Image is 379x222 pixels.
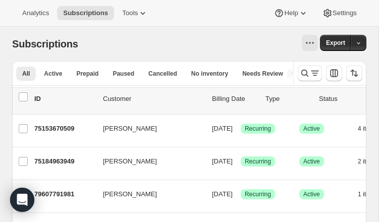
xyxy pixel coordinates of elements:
span: [PERSON_NAME] [103,156,157,166]
span: Prepaid [76,70,98,78]
p: Customer [103,94,204,104]
span: Settings [333,9,357,17]
span: Needs Review [242,70,283,78]
button: Settings [316,6,363,20]
button: Search and filter results [298,65,322,81]
button: Tools [116,6,154,20]
button: Help [268,6,314,20]
button: Analytics [16,6,55,20]
button: [PERSON_NAME] [97,153,198,170]
p: ID [34,94,95,104]
span: Active [303,157,320,165]
span: 2 items [358,157,377,165]
span: Tools [122,9,138,17]
span: Analytics [22,9,49,17]
span: Help [284,9,298,17]
span: All [22,70,30,78]
span: Cancelled [148,70,177,78]
button: Customize table column order and visibility [326,65,342,81]
p: Billing Date [212,94,257,104]
span: Active [303,190,320,198]
span: [DATE] [212,157,233,165]
span: Active [44,70,62,78]
span: [PERSON_NAME] [103,189,157,199]
p: Status [319,94,364,104]
span: 5 [291,70,295,78]
span: Recurring [245,190,271,198]
span: [PERSON_NAME] [103,124,157,134]
span: Export [326,39,345,47]
span: Paused [113,70,134,78]
span: No inventory [191,70,228,78]
button: Sort the results [346,65,362,81]
button: Subscriptions [57,6,114,20]
span: 1 item [358,190,374,198]
div: Type [265,94,311,104]
button: Export [320,35,351,51]
span: Recurring [245,125,271,133]
span: Recurring [245,157,271,165]
button: View actions for Subscriptions [302,35,318,51]
span: 4 items [358,125,377,133]
p: 75153670509 [34,124,95,134]
span: Active [303,125,320,133]
span: Subscriptions [12,38,78,49]
span: [DATE] [212,125,233,132]
p: 79607791981 [34,189,95,199]
div: Open Intercom Messenger [10,188,34,212]
span: [DATE] [212,190,233,198]
button: [PERSON_NAME] [97,186,198,202]
span: Subscriptions [63,9,108,17]
button: [PERSON_NAME] [97,121,198,137]
p: 75184963949 [34,156,95,166]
